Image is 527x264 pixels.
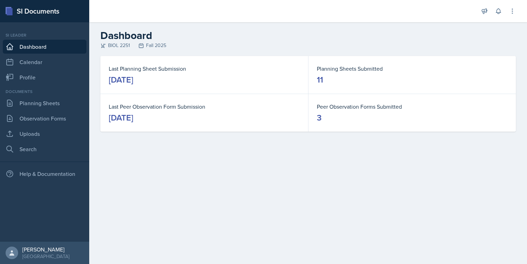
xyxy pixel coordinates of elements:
[317,112,322,123] div: 3
[317,102,507,111] dt: Peer Observation Forms Submitted
[3,55,86,69] a: Calendar
[317,64,507,73] dt: Planning Sheets Submitted
[3,111,86,125] a: Observation Forms
[317,74,323,85] div: 11
[3,96,86,110] a: Planning Sheets
[3,32,86,38] div: Si leader
[3,70,86,84] a: Profile
[3,142,86,156] a: Search
[109,74,133,85] div: [DATE]
[3,88,86,95] div: Documents
[100,29,516,42] h2: Dashboard
[22,246,69,253] div: [PERSON_NAME]
[3,40,86,54] a: Dashboard
[3,167,86,181] div: Help & Documentation
[3,127,86,141] a: Uploads
[109,64,300,73] dt: Last Planning Sheet Submission
[109,112,133,123] div: [DATE]
[100,42,516,49] div: BIOL 2251 Fall 2025
[22,253,69,260] div: [GEOGRAPHIC_DATA]
[109,102,300,111] dt: Last Peer Observation Form Submission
